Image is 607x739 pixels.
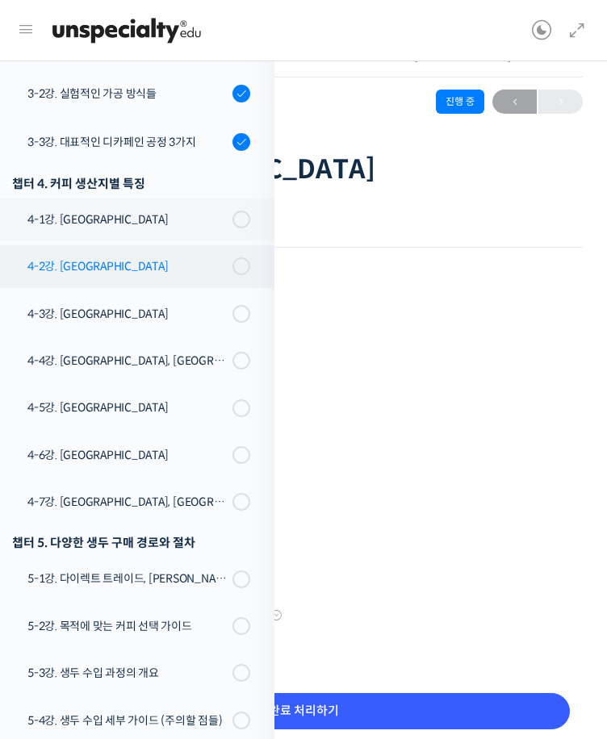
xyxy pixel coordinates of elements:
[249,536,269,549] span: 설정
[51,536,61,549] span: 홈
[27,257,228,275] div: 4-2강. [GEOGRAPHIC_DATA]
[27,570,228,587] div: 5-1강. 다이렉트 트레이드, [PERSON_NAME]의 역할
[24,609,282,622] span: 영상이 끊기[DEMOGRAPHIC_DATA] 여기를 클릭해주세요
[27,617,228,635] div: 5-2강. 목적에 맞는 커피 선택 가이드
[27,85,228,102] div: 3-2강. 실험적인 가공 방식들
[27,352,228,369] div: 4-4강. [GEOGRAPHIC_DATA], [GEOGRAPHIC_DATA]
[27,493,228,511] div: 4-7강. [GEOGRAPHIC_DATA], [GEOGRAPHIC_DATA]
[27,133,228,151] div: 3-3강. 대표적인 디카페인 공정 3가지
[492,90,537,114] a: ←이전
[12,532,250,553] div: 챕터 5. 다양한 생두 구매 경로와 절차
[12,173,250,194] div: 챕터 4. 커피 생산지별 특징
[27,712,228,729] div: 5-4강. 생두 수입 세부 가이드 (주의할 점들)
[27,399,228,416] div: 4-5강. [GEOGRAPHIC_DATA]
[148,537,167,549] span: 대화
[27,305,228,323] div: 4-3강. [GEOGRAPHIC_DATA]
[37,693,570,729] input: 완료 처리하기
[208,511,310,552] a: 설정
[27,211,228,228] div: 4-1강. [GEOGRAPHIC_DATA]
[27,664,228,682] div: 5-3강. 생두 수입 과정의 개요
[492,91,537,113] span: ←
[5,511,107,552] a: 홈
[27,446,228,464] div: 4-6강. [GEOGRAPHIC_DATA]
[24,154,583,185] h1: 4-1강. [GEOGRAPHIC_DATA]
[436,90,484,114] div: 진행 중
[107,511,208,552] a: 대화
